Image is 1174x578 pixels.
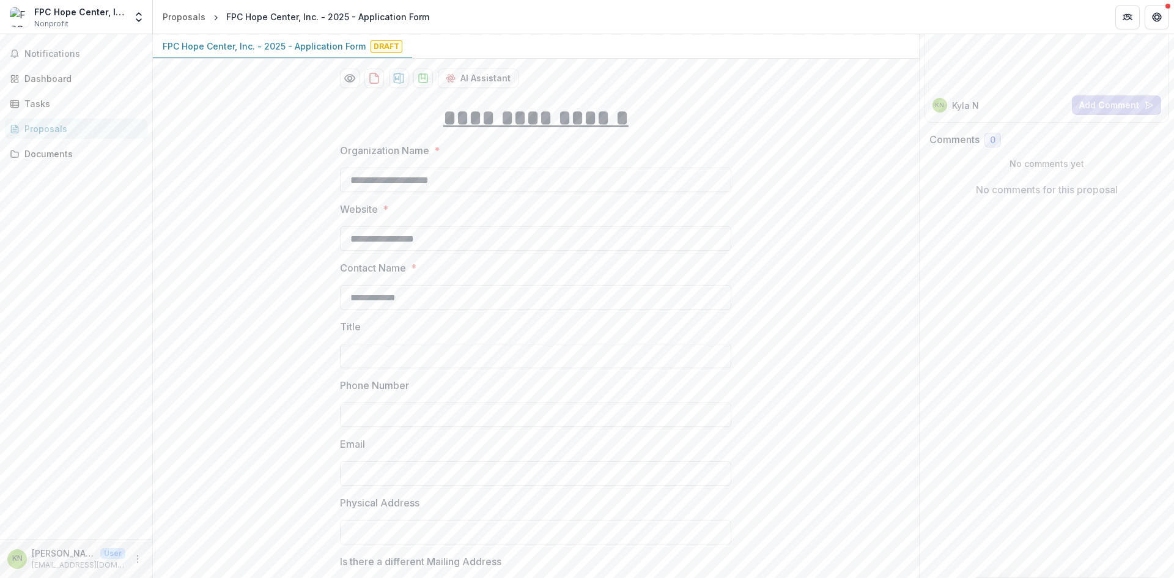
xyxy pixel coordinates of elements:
span: 0 [990,135,995,146]
a: Proposals [5,119,147,139]
button: AI Assistant [438,69,519,88]
button: Partners [1115,5,1140,29]
button: Get Help [1145,5,1169,29]
p: User [100,548,125,559]
p: [PERSON_NAME] [32,547,95,560]
p: FPC Hope Center, Inc. - 2025 - Application Form [163,40,366,53]
p: Phone Number [340,378,409,393]
div: Documents [24,147,138,160]
div: Kyla Nichols [12,555,23,563]
p: Physical Address [340,495,419,510]
p: Organization Name [340,143,429,158]
div: Dashboard [24,72,138,85]
div: Kyla Nichols [935,102,944,108]
button: More [130,552,145,566]
span: Nonprofit [34,18,68,29]
span: Draft [371,40,402,53]
p: No comments yet [929,157,1165,170]
p: Title [340,319,361,334]
a: Proposals [158,8,210,26]
div: Proposals [24,122,138,135]
div: FPC Hope Center, Inc. - 2025 - Application Form [226,10,429,23]
p: No comments for this proposal [976,182,1118,197]
button: Open entity switcher [130,5,147,29]
nav: breadcrumb [158,8,434,26]
img: FPC Hope Center, Inc. [10,7,29,27]
a: Documents [5,144,147,164]
a: Dashboard [5,69,147,89]
button: download-proposal [364,69,384,88]
p: Kyla N [952,99,979,112]
button: download-proposal [389,69,408,88]
h2: Comments [929,134,980,146]
button: download-proposal [413,69,433,88]
button: Add Comment [1072,95,1161,115]
p: Contact Name [340,261,406,275]
a: Tasks [5,94,147,114]
p: Website [340,202,378,217]
div: FPC Hope Center, Inc. [34,6,125,18]
div: Tasks [24,97,138,110]
span: Notifications [24,49,142,59]
button: Notifications [5,44,147,64]
p: Is there a different Mailing Address [340,554,501,569]
p: Email [340,437,365,451]
button: Preview db560ccb-7b5f-4bcd-9440-a5fc2b1db063-0.pdf [340,69,360,88]
div: Proposals [163,10,205,23]
p: [EMAIL_ADDRESS][DOMAIN_NAME] [32,560,125,571]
